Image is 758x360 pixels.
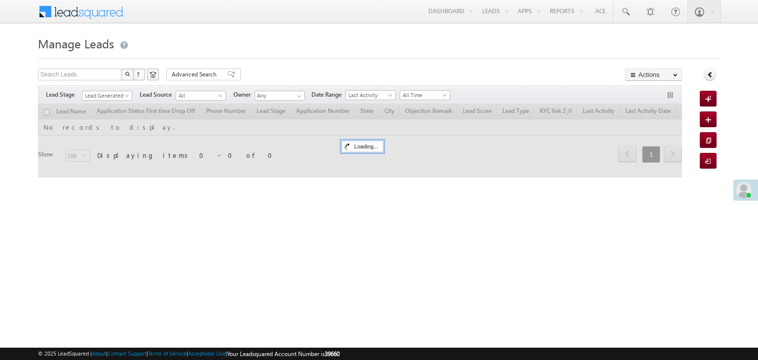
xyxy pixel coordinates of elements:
span: Manage Leads [38,36,114,51]
span: Last Activity [346,91,393,100]
a: Lead Generated [82,91,132,101]
span: Date Range [311,90,345,99]
span: All [176,91,223,100]
span: Lead Source [140,90,176,99]
a: About [92,350,106,357]
span: Your Leadsquared Account Number is [227,350,340,358]
span: 39660 [325,350,340,358]
span: © 2025 LeadSquared | | | | | [38,349,340,359]
button: ? [133,69,145,80]
a: Terms of Service [148,350,187,357]
span: Lead Generated [82,91,129,100]
span: Advanced Search [172,70,220,79]
span: Owner [233,90,255,99]
button: Actions [625,69,682,81]
a: Last Activity [345,90,396,100]
a: Acceptable Use [188,350,226,357]
div: Loading... [341,141,383,152]
a: Contact Support [108,350,147,357]
a: Show All Items [292,91,304,101]
span: Lead Stage [46,90,82,99]
a: All [176,91,226,101]
span: All Time [400,91,447,100]
img: Search [125,72,130,76]
span: ? [137,70,141,78]
input: Type to Search [255,91,305,101]
a: All Time [400,90,450,100]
